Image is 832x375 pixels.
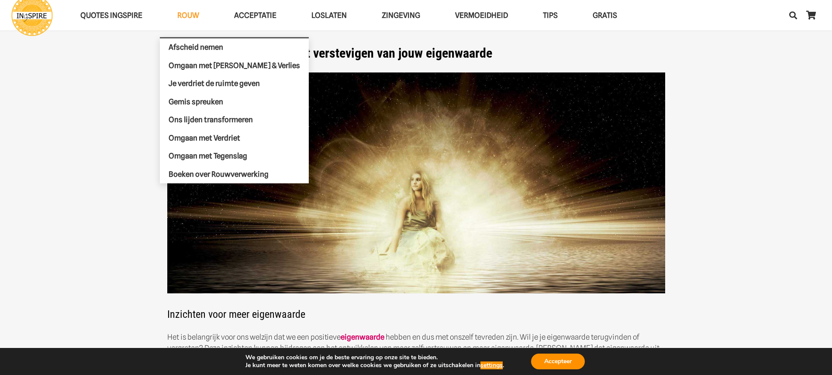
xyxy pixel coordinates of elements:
span: Omgaan met Tegenslag [169,151,247,160]
img: Hoe verhoog ik mijn zelfvertrouwen en kan ik mijn eigenwaarde herstellenvoor een positiever zelfb... [167,72,665,294]
a: TIPSTIPS Menu [525,4,575,27]
a: Omgaan met [PERSON_NAME] & Verlies [160,56,309,75]
button: Accepteer [531,354,585,369]
h1: Spreuken die helpen bij het verstevigen van jouw eigenwaarde [167,45,665,61]
span: VERMOEIDHEID [455,11,508,20]
span: Omgaan met Verdriet [169,133,240,142]
a: AcceptatieAcceptatie Menu [217,4,294,27]
span: Gemis spreuken [169,97,223,106]
a: ROUWROUW Menu [160,4,217,27]
a: VERMOEIDHEIDVERMOEIDHEID Menu [438,4,525,27]
p: We gebruiken cookies om je de beste ervaring op onze site te bieden. [245,354,504,361]
span: Loslaten [311,11,347,20]
a: eigenwaarde [341,333,384,341]
span: ROUW [177,11,199,20]
a: Ons lijden transformeren [160,111,309,129]
span: Afscheid nemen [169,43,223,52]
span: Ons lijden transformeren [169,115,253,124]
a: Je verdriet de ruimte geven [160,75,309,93]
span: Je verdriet de ruimte geven [169,79,260,88]
span: QUOTES INGSPIRE [80,11,142,20]
span: TIPS [543,11,558,20]
span: Omgaan met [PERSON_NAME] & Verlies [169,61,300,69]
a: GRATISGRATIS Menu [575,4,635,27]
p: Je kunt meer te weten komen over welke cookies we gebruiken of ze uitschakelen in . [245,361,504,369]
button: settings [480,361,503,369]
a: Omgaan met Tegenslag [160,147,309,165]
a: Zoeken [784,4,802,26]
a: ZingevingZingeving Menu [364,4,438,27]
span: Acceptatie [234,11,276,20]
a: Omgaan met Verdriet [160,129,309,147]
a: Boeken over Rouwverwerking [160,165,309,183]
span: GRATIS [593,11,617,20]
span: Boeken over Rouwverwerking [169,169,269,178]
a: Afscheid nemen [160,38,309,57]
a: LoslatenLoslaten Menu [294,4,364,27]
a: QUOTES INGSPIREQUOTES INGSPIRE Menu [63,4,160,27]
a: Gemis spreuken [160,93,309,111]
span: Zingeving [382,11,420,20]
